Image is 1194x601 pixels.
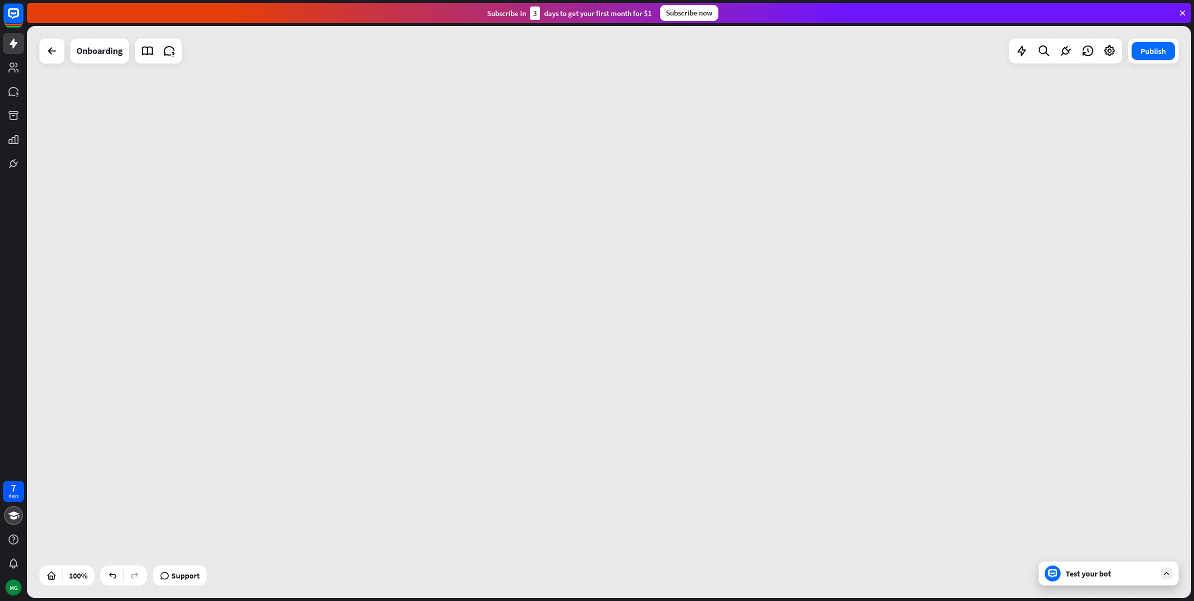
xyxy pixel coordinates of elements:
div: 7 [11,483,16,492]
div: 3 [530,6,540,20]
div: Subscribe in days to get your first month for $1 [487,6,652,20]
div: MG [5,579,21,595]
a: 7 days [3,481,24,502]
div: days [8,492,18,499]
div: Subscribe now [660,5,718,21]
